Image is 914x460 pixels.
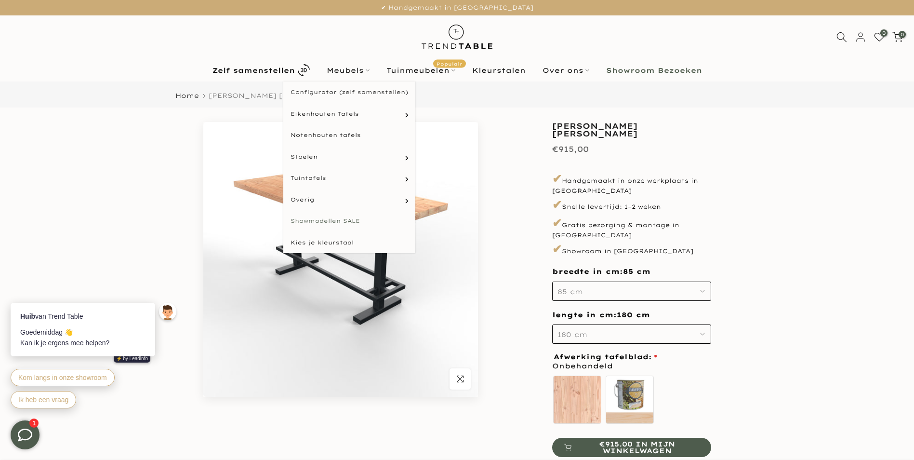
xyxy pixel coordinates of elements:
[291,196,314,204] span: Overig
[552,242,562,256] span: ✔
[433,59,466,68] span: Populair
[552,438,711,457] button: €915.00 in mijn winkelwagen
[623,267,650,277] span: 85 cm
[464,65,534,76] a: Kleurstalen
[617,311,650,320] span: 180 cm
[283,189,415,211] a: Overig
[880,29,888,37] span: 0
[552,122,711,137] h1: [PERSON_NAME] [PERSON_NAME]
[1,411,49,459] iframe: toggle-frame
[554,353,657,360] span: Afwerking tafelblad:
[212,67,295,74] b: Zelf samenstellen
[552,360,613,372] span: Onbehandeld
[291,174,326,182] span: Tuintafels
[552,241,711,257] p: Showroom in [GEOGRAPHIC_DATA]
[415,15,499,58] img: trend-table
[552,197,711,213] p: Snelle levertijd: 1–2 weken
[283,167,415,189] a: Tuintafels
[606,67,702,74] b: Showroom Bezoeken
[552,216,562,230] span: ✔
[874,32,885,42] a: 0
[283,210,415,232] a: Showmodellen SALE
[1,256,189,420] iframe: bot-iframe
[552,197,562,212] span: ✔
[209,92,347,99] span: [PERSON_NAME] [PERSON_NAME]
[175,93,199,99] a: Home
[597,65,710,76] a: Showroom Bezoeken
[534,65,597,76] a: Over ons
[283,232,415,254] a: Kies je kleurstaal
[291,153,318,161] span: Stoelen
[552,311,650,319] span: lengte in cm:
[552,171,711,195] p: Handgemaakt in onze werkplaats in [GEOGRAPHIC_DATA]
[552,325,711,344] button: 180 cm
[283,103,415,125] a: Eikenhouten Tafels
[899,31,906,38] span: 0
[283,81,415,103] a: Configurator (zelf samenstellen)
[283,146,415,168] a: Stoelen
[552,267,650,276] span: breedte in cm:
[575,441,699,454] span: €915.00 in mijn winkelwagen
[12,2,902,13] p: ✔ Handgemaakt in [GEOGRAPHIC_DATA]
[552,282,711,301] button: 85 cm
[318,65,378,76] a: Meubels
[283,124,415,146] a: Notenhouten tafels
[552,171,562,186] span: ✔
[203,122,478,397] img: Douglas bartafel mike | bartafelpoot met voetsteun zwart
[291,110,359,118] span: Eikenhouten Tafels
[552,142,589,156] div: €915,00
[204,62,318,79] a: Zelf samenstellen
[892,32,903,42] a: 0
[378,65,464,76] a: TuinmeubelenPopulair
[557,287,583,296] span: 85 cm
[552,215,711,239] p: Gratis bezorging & montage in [GEOGRAPHIC_DATA]
[557,330,587,339] span: 180 cm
